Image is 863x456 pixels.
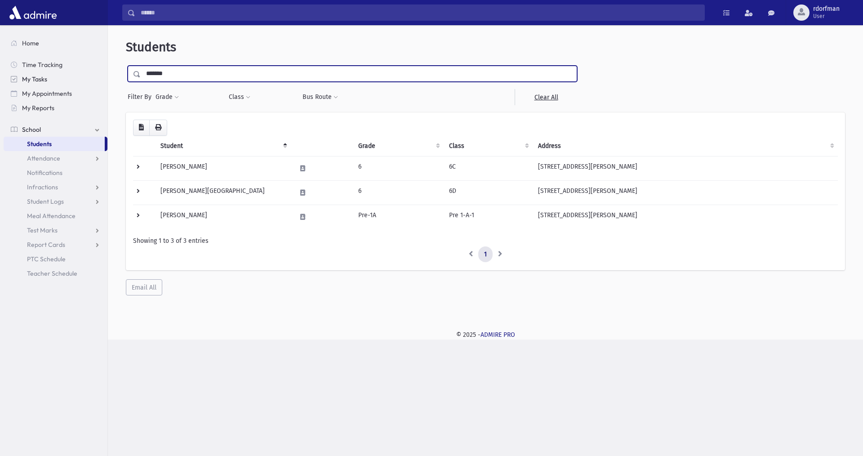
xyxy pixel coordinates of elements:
[480,331,515,339] a: ADMIRE PRO
[27,226,58,234] span: Test Marks
[27,154,60,162] span: Attendance
[353,180,443,205] td: 6
[444,156,533,180] td: 6C
[533,180,838,205] td: [STREET_ADDRESS][PERSON_NAME]
[155,156,291,180] td: [PERSON_NAME]
[228,89,251,105] button: Class
[353,136,443,156] th: Grade: activate to sort column ascending
[302,89,338,105] button: Bus Route
[126,40,176,54] span: Students
[353,156,443,180] td: 6
[135,4,704,21] input: Search
[155,205,291,229] td: [PERSON_NAME]
[515,89,577,105] a: Clear All
[27,212,76,220] span: Meal Attendance
[4,72,107,86] a: My Tasks
[4,266,107,281] a: Teacher Schedule
[22,61,62,69] span: Time Tracking
[133,236,838,246] div: Showing 1 to 3 of 3 entries
[4,165,107,180] a: Notifications
[4,101,107,115] a: My Reports
[27,255,66,263] span: PTC Schedule
[4,137,105,151] a: Students
[533,136,838,156] th: Address: activate to sort column ascending
[533,156,838,180] td: [STREET_ADDRESS][PERSON_NAME]
[27,197,64,206] span: Student Logs
[128,92,155,102] span: Filter By
[4,36,107,50] a: Home
[4,58,107,72] a: Time Tracking
[4,237,107,252] a: Report Cards
[27,183,58,191] span: Infractions
[444,136,533,156] th: Class: activate to sort column ascending
[813,5,840,13] span: rdorfman
[4,194,107,209] a: Student Logs
[155,180,291,205] td: [PERSON_NAME][GEOGRAPHIC_DATA]
[155,89,179,105] button: Grade
[4,151,107,165] a: Attendance
[4,252,107,266] a: PTC Schedule
[27,140,52,148] span: Students
[27,269,77,277] span: Teacher Schedule
[27,241,65,249] span: Report Cards
[813,13,840,20] span: User
[7,4,59,22] img: AdmirePro
[149,120,167,136] button: Print
[133,120,150,136] button: CSV
[533,205,838,229] td: [STREET_ADDRESS][PERSON_NAME]
[22,89,72,98] span: My Appointments
[27,169,62,177] span: Notifications
[4,122,107,137] a: School
[22,104,54,112] span: My Reports
[22,75,47,83] span: My Tasks
[4,180,107,194] a: Infractions
[22,39,39,47] span: Home
[22,125,41,134] span: School
[444,205,533,229] td: Pre 1-A-1
[444,180,533,205] td: 6D
[478,246,493,263] a: 1
[353,205,443,229] td: Pre-1A
[4,86,107,101] a: My Appointments
[4,209,107,223] a: Meal Attendance
[122,330,849,340] div: © 2025 -
[4,223,107,237] a: Test Marks
[126,279,162,295] button: Email All
[155,136,291,156] th: Student: activate to sort column descending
